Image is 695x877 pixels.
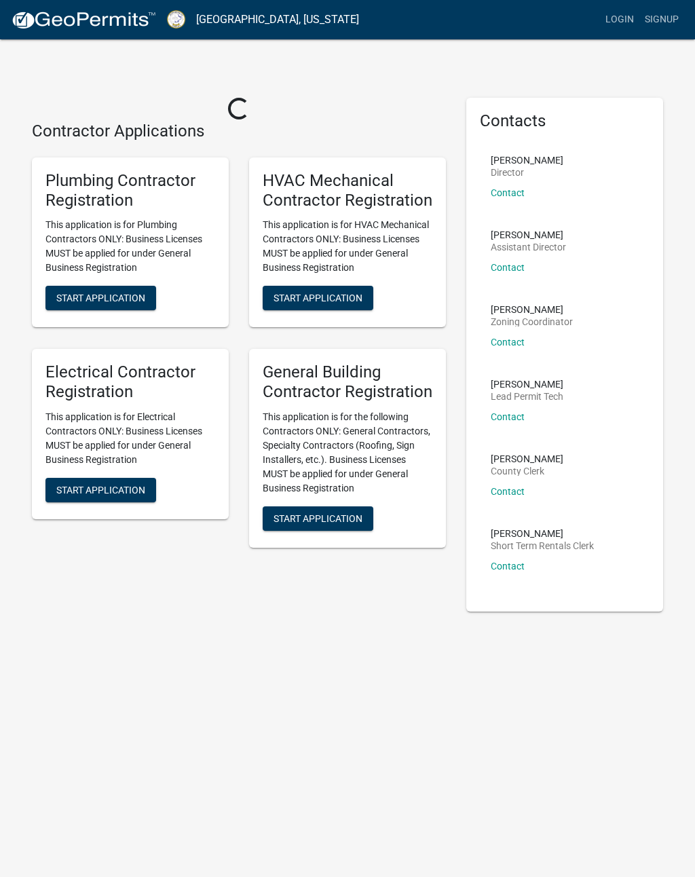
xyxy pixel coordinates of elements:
p: Lead Permit Tech [491,392,563,401]
button: Start Application [45,478,156,502]
p: Zoning Coordinator [491,317,573,326]
a: Contact [491,561,525,572]
a: [GEOGRAPHIC_DATA], [US_STATE] [196,8,359,31]
a: Contact [491,187,525,198]
p: County Clerk [491,466,563,476]
h5: Contacts [480,111,650,131]
p: Assistant Director [491,242,566,252]
p: [PERSON_NAME] [491,454,563,464]
p: This application is for HVAC Mechanical Contractors ONLY: Business Licenses MUST be applied for u... [263,218,432,275]
p: This application is for Electrical Contractors ONLY: Business Licenses MUST be applied for under ... [45,410,215,467]
span: Start Application [274,512,362,523]
button: Start Application [263,506,373,531]
p: Short Term Rentals Clerk [491,541,594,551]
button: Start Application [45,286,156,310]
span: Start Application [56,293,145,303]
a: Login [600,7,639,33]
p: [PERSON_NAME] [491,155,563,165]
p: Director [491,168,563,177]
wm-workflow-list-section: Contractor Applications [32,122,446,559]
button: Start Application [263,286,373,310]
a: Contact [491,411,525,422]
span: Start Application [56,484,145,495]
p: This application is for Plumbing Contractors ONLY: Business Licenses MUST be applied for under Ge... [45,218,215,275]
p: [PERSON_NAME] [491,529,594,538]
img: Putnam County, Georgia [167,10,185,29]
h5: HVAC Mechanical Contractor Registration [263,171,432,210]
a: Signup [639,7,684,33]
a: Contact [491,262,525,273]
p: [PERSON_NAME] [491,305,573,314]
span: Start Application [274,293,362,303]
p: [PERSON_NAME] [491,379,563,389]
h4: Contractor Applications [32,122,446,141]
a: Contact [491,486,525,497]
p: [PERSON_NAME] [491,230,566,240]
a: Contact [491,337,525,348]
p: This application is for the following Contractors ONLY: General Contractors, Specialty Contractor... [263,410,432,496]
h5: Electrical Contractor Registration [45,362,215,402]
h5: Plumbing Contractor Registration [45,171,215,210]
h5: General Building Contractor Registration [263,362,432,402]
